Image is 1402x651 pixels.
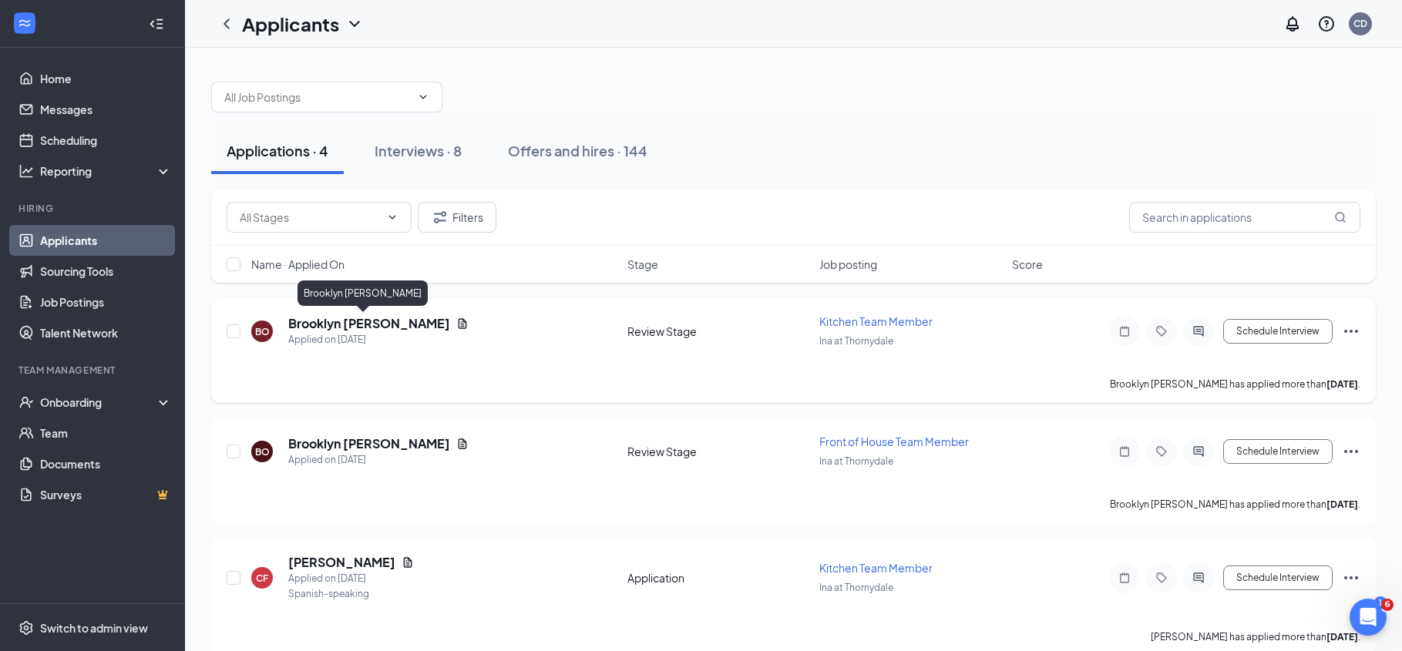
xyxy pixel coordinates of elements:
svg: Ellipses [1342,322,1360,341]
div: Spanish-speaking [288,586,414,602]
button: Filter Filters [418,202,496,233]
svg: Note [1115,572,1134,584]
input: All Stages [240,209,380,226]
svg: Filter [431,208,449,227]
span: Ina at Thornydale [819,335,893,347]
button: Schedule Interview [1223,319,1333,344]
div: Switch to admin view [40,620,148,636]
div: BO [255,325,270,338]
svg: Tag [1152,445,1171,458]
svg: ActiveChat [1189,445,1208,458]
span: Stage [627,257,658,272]
div: Applied on [DATE] [288,332,469,347]
div: Applications · 4 [227,141,328,160]
span: Ina at Thornydale [819,455,893,467]
span: Score [1012,257,1043,272]
svg: Analysis [18,163,34,179]
svg: Tag [1152,572,1171,584]
svg: QuestionInfo [1317,15,1336,33]
div: Brooklyn [PERSON_NAME] [298,280,428,306]
svg: MagnifyingGlass [1334,211,1347,223]
div: CF [256,572,268,585]
a: Home [40,63,172,94]
iframe: Intercom live chat [1350,599,1387,636]
a: Talent Network [40,317,172,348]
span: 6 [1381,599,1394,611]
svg: Note [1115,325,1134,337]
svg: Document [402,556,414,569]
svg: Tag [1152,325,1171,337]
button: Schedule Interview [1223,565,1333,590]
a: Team [40,418,172,448]
h5: [PERSON_NAME] [288,554,395,571]
a: Job Postings [40,287,172,317]
h1: Applicants [242,11,339,37]
svg: Collapse [149,16,164,32]
p: Brooklyn [PERSON_NAME] has applied more than . [1110,378,1360,391]
p: [PERSON_NAME] has applied more than . [1151,630,1360,643]
svg: ActiveChat [1189,325,1208,337]
input: Search in applications [1129,202,1360,233]
svg: Ellipses [1342,569,1360,587]
span: Name · Applied On [251,257,345,272]
p: Brooklyn [PERSON_NAME] has applied more than . [1110,498,1360,511]
a: Documents [40,448,172,479]
span: Ina at Thornydale [819,582,893,593]
input: All Job Postings [224,89,411,106]
svg: ChevronLeft [217,15,236,33]
svg: ActiveChat [1189,572,1208,584]
div: Application [627,570,811,586]
svg: Settings [18,620,34,636]
svg: ChevronDown [417,91,429,103]
button: Schedule Interview [1223,439,1333,464]
div: Interviews · 8 [375,141,462,160]
div: Team Management [18,364,169,377]
svg: Ellipses [1342,442,1360,461]
a: Sourcing Tools [40,256,172,287]
div: Hiring [18,202,169,215]
div: Review Stage [627,324,811,339]
div: 1 [1374,596,1387,609]
svg: WorkstreamLogo [17,15,32,31]
h5: Brooklyn [PERSON_NAME] [288,315,450,332]
span: Kitchen Team Member [819,561,933,575]
svg: Note [1115,445,1134,458]
div: BO [255,445,270,458]
span: Front of House Team Member [819,435,969,448]
span: Job posting [819,257,877,272]
svg: Notifications [1283,15,1302,33]
div: Reporting [40,163,173,179]
b: [DATE] [1326,498,1358,510]
div: Applied on [DATE] [288,571,414,586]
div: Review Stage [627,444,811,459]
svg: Document [456,317,469,330]
b: [DATE] [1326,631,1358,643]
h5: Brooklyn [PERSON_NAME] [288,435,450,452]
svg: ChevronDown [345,15,364,33]
div: CD [1353,17,1367,30]
a: Applicants [40,225,172,256]
a: Messages [40,94,172,125]
b: [DATE] [1326,378,1358,390]
svg: Document [456,438,469,450]
div: Offers and hires · 144 [508,141,647,160]
svg: ChevronDown [386,211,398,223]
div: Applied on [DATE] [288,452,469,468]
a: Scheduling [40,125,172,156]
div: Onboarding [40,394,159,410]
span: Kitchen Team Member [819,314,933,328]
a: SurveysCrown [40,479,172,510]
svg: UserCheck [18,394,34,410]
